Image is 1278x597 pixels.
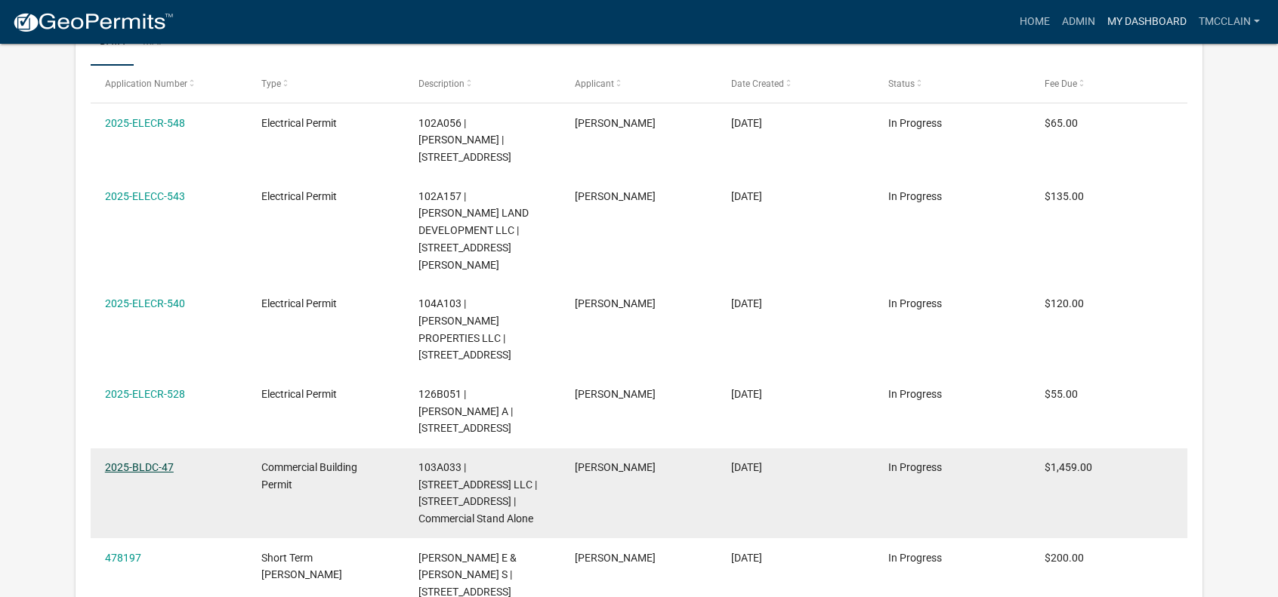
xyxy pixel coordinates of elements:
[888,388,942,400] span: In Progress
[261,78,281,89] span: Type
[105,190,185,202] a: 2025-ELECC-543
[105,297,185,309] a: 2025-ELECR-540
[731,461,762,473] span: 09/15/2025
[105,117,185,129] a: 2025-ELECR-548
[575,461,656,473] span: Robert W Nash
[1045,190,1084,202] span: $135.00
[731,388,762,400] span: 09/15/2025
[731,190,762,202] span: 09/22/2025
[418,461,537,525] span: 103A033 | 920 GREENSBORO ROAD LLC | 920 GREENSBORO RD | Commercial Stand Alone
[888,461,942,473] span: In Progress
[261,117,337,129] span: Electrical Permit
[1045,461,1092,473] span: $1,459.00
[888,552,942,564] span: In Progress
[731,552,762,564] span: 09/14/2025
[105,388,185,400] a: 2025-ELECR-528
[717,66,873,102] datatable-header-cell: Date Created
[575,78,614,89] span: Applicant
[261,388,337,400] span: Electrical Permit
[575,388,656,400] span: Mimoza Fetai
[91,66,247,102] datatable-header-cell: Application Number
[418,297,511,361] span: 104A103 | BEDGOOD PROPERTIES LLC | 2900 Ingleside Avenue
[888,190,942,202] span: In Progress
[418,78,465,89] span: Description
[261,190,337,202] span: Electrical Permit
[874,66,1030,102] datatable-header-cell: Status
[261,297,337,309] span: Electrical Permit
[1045,297,1084,309] span: $120.00
[888,117,942,129] span: In Progress
[888,78,915,89] span: Status
[105,552,141,564] a: 478197
[1014,8,1056,36] a: Home
[1193,8,1266,36] a: tmcclain
[575,117,656,129] span: Corey Dobbs
[261,461,357,491] span: Commercial Building Permit
[1056,8,1101,36] a: Admin
[560,66,717,102] datatable-header-cell: Applicant
[731,78,784,89] span: Date Created
[575,552,656,564] span: Kim S Thrift
[105,78,187,89] span: Application Number
[1045,388,1078,400] span: $55.00
[1045,552,1084,564] span: $200.00
[731,297,762,309] span: 09/22/2025
[403,66,560,102] datatable-header-cell: Description
[418,117,511,164] span: 102A056 | TIRADO JAVIER | 300 Grove Street
[1045,78,1077,89] span: Fee Due
[418,190,529,271] span: 102A157 | PUTNAM LAND DEVELOPMENT LLC | 170 SAMMONS PKWY
[418,388,513,435] span: 126B051 | STANLEY RITA A | 2400 Herodian Way SE, Suite 350
[261,552,342,581] span: Short Term Rental Registration
[731,117,762,129] span: 09/23/2025
[1045,117,1078,129] span: $65.00
[1030,66,1187,102] datatable-header-cell: Fee Due
[575,190,656,202] span: Lu Collis
[575,297,656,309] span: Dana Trafton
[888,297,942,309] span: In Progress
[1101,8,1193,36] a: My Dashboard
[105,461,174,473] a: 2025-BLDC-47
[247,66,403,102] datatable-header-cell: Type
